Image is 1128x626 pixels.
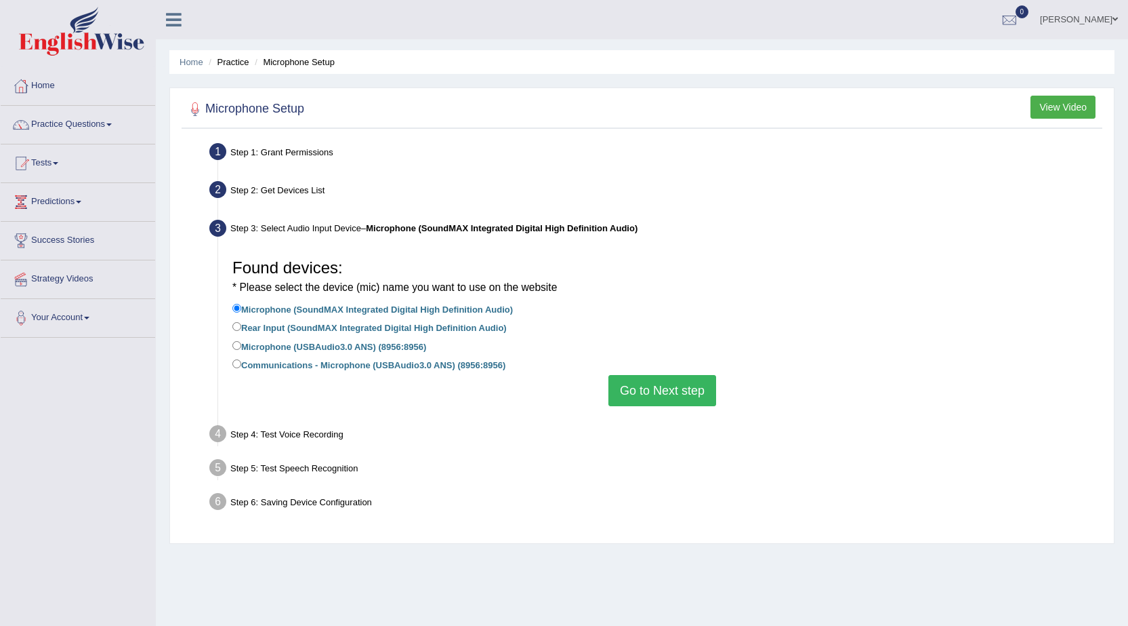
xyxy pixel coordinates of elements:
[203,421,1108,451] div: Step 4: Test Voice Recording
[232,259,1092,295] h3: Found devices:
[185,99,304,119] h2: Microphone Setup
[232,319,507,334] label: Rear Input (SoundMAX Integrated Digital High Definition Audio)
[203,177,1108,207] div: Step 2: Get Devices List
[608,375,716,406] button: Go to Next step
[366,223,638,233] b: Microphone (SoundMAX Integrated Digital High Definition Audio)
[1,299,155,333] a: Your Account
[1,106,155,140] a: Practice Questions
[1030,96,1095,119] button: View Video
[232,281,557,293] small: * Please select the device (mic) name you want to use on the website
[203,216,1108,246] div: Step 3: Select Audio Input Device
[1,183,155,217] a: Predictions
[203,455,1108,485] div: Step 5: Test Speech Recognition
[205,56,249,69] li: Practice
[1,67,155,101] a: Home
[232,304,241,313] input: Microphone (SoundMAX Integrated Digital High Definition Audio)
[203,489,1108,519] div: Step 6: Saving Device Configuration
[232,322,241,331] input: Rear Input (SoundMAX Integrated Digital High Definition Audio)
[1,260,155,294] a: Strategy Videos
[232,341,241,350] input: Microphone (USBAudio3.0 ANS) (8956:8956)
[232,359,241,368] input: Communications - Microphone (USBAudio3.0 ANS) (8956:8956)
[232,357,505,372] label: Communications - Microphone (USBAudio3.0 ANS) (8956:8956)
[1016,5,1029,18] span: 0
[203,139,1108,169] div: Step 1: Grant Permissions
[180,57,203,67] a: Home
[232,301,513,316] label: Microphone (SoundMAX Integrated Digital High Definition Audio)
[251,56,335,69] li: Microphone Setup
[1,222,155,256] a: Success Stories
[361,223,638,233] span: –
[1,144,155,178] a: Tests
[232,338,426,353] label: Microphone (USBAudio3.0 ANS) (8956:8956)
